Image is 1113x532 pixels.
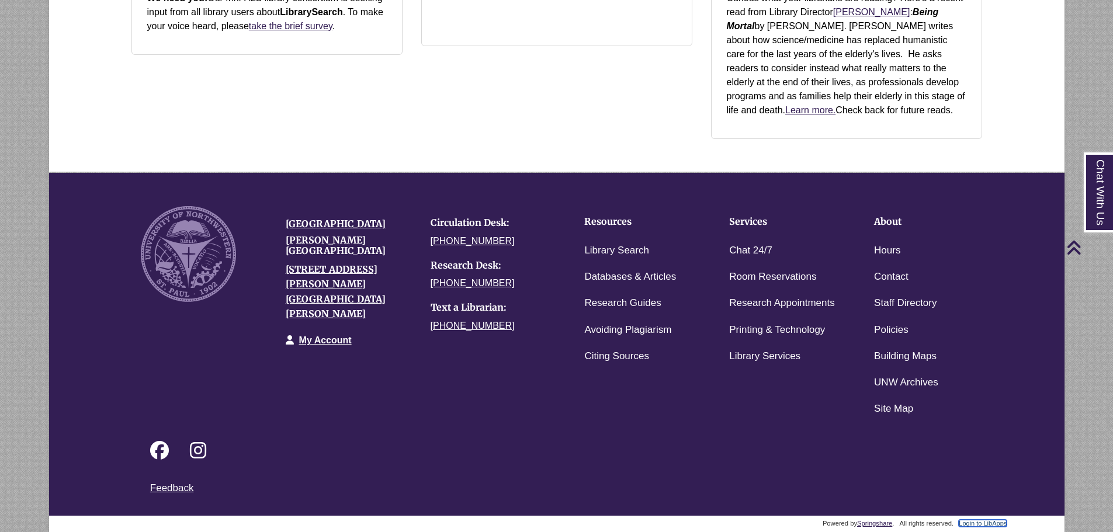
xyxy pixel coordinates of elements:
strong: LibrarySearch [280,7,343,17]
a: Building Maps [874,348,937,365]
a: Printing & Technology [729,322,825,339]
h4: Services [729,217,838,227]
a: Chat 24/7 [729,242,772,259]
a: My Account [299,335,352,345]
a: Back to Top [1066,239,1110,255]
a: [PHONE_NUMBER] [431,236,515,246]
div: Powered by . [821,520,896,527]
a: Room Reservations [729,269,816,286]
a: Research Appointments [729,295,835,312]
a: [GEOGRAPHIC_DATA] [286,218,386,230]
a: Feedback [150,482,194,493]
a: Library Search [584,242,649,259]
a: [PERSON_NAME] [833,7,910,17]
h4: [PERSON_NAME][GEOGRAPHIC_DATA] [286,235,413,256]
i: Follow on Facebook [150,441,169,460]
a: Contact [874,269,909,286]
a: Staff Directory [874,295,937,312]
i: Being Mortal [727,7,939,31]
a: Site Map [874,401,913,418]
a: Research Guides [584,295,661,312]
a: take the brief survey [249,21,332,31]
a: [PHONE_NUMBER] [431,278,515,288]
h4: Resources [584,217,693,227]
h4: Circulation Desk: [431,218,558,228]
h4: Text a Librarian: [431,302,558,313]
a: Hours [874,242,900,259]
i: Follow on Instagram [190,441,206,460]
img: UNW seal [141,206,236,301]
a: Library Services [729,348,800,365]
a: Avoiding Plagiarism [584,322,671,339]
h4: About [874,217,983,227]
a: Learn more. [785,105,835,115]
a: Citing Sources [584,348,649,365]
a: Policies [874,322,909,339]
a: [PHONE_NUMBER] [431,321,515,331]
a: [STREET_ADDRESS][PERSON_NAME][GEOGRAPHIC_DATA][PERSON_NAME] [286,263,386,320]
h4: Research Desk: [431,260,558,271]
a: Databases & Articles [584,269,676,286]
a: Login to LibApps [959,520,1007,527]
div: All rights reserved. [898,520,956,527]
a: UNW Archives [874,374,938,391]
a: Springshare [857,520,892,527]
